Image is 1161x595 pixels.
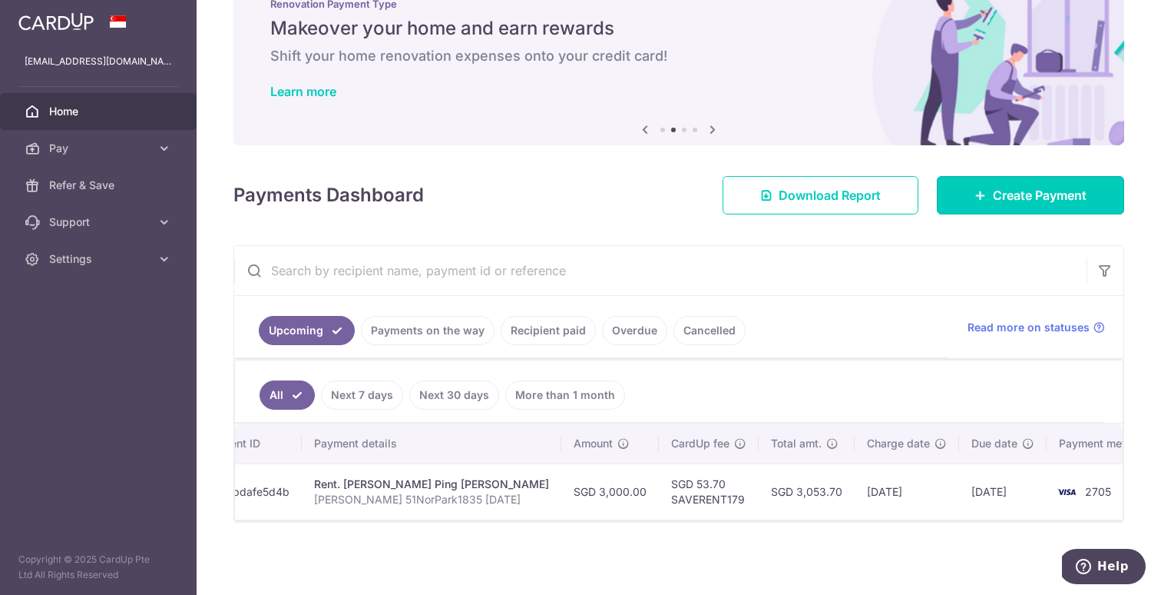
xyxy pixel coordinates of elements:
a: Recipient paid [501,316,596,345]
span: Total amt. [771,436,822,451]
th: Payment ID [190,424,302,464]
a: Payments on the way [361,316,495,345]
img: Bank Card [1051,483,1082,501]
p: [EMAIL_ADDRESS][DOMAIN_NAME] [25,54,172,69]
a: Download Report [723,176,918,214]
img: CardUp [18,12,94,31]
td: [DATE] [959,464,1047,520]
p: [PERSON_NAME] 51NorPark1835 [DATE] [314,492,549,507]
a: Create Payment [937,176,1124,214]
iframe: Opens a widget where you can find more information [1062,549,1146,587]
td: txn_efbdafe5d4b [190,464,302,520]
span: 2705 [1085,485,1111,498]
a: Learn more [270,84,336,99]
td: SGD 3,053.70 [759,464,855,520]
span: Due date [971,436,1017,451]
a: Next 7 days [321,381,403,410]
input: Search by recipient name, payment id or reference [234,246,1087,295]
div: Rent. [PERSON_NAME] Ping [PERSON_NAME] [314,477,549,492]
td: SGD 3,000.00 [561,464,659,520]
h6: Shift your home renovation expenses onto your credit card! [270,47,1087,65]
td: SGD 53.70 SAVERENT179 [659,464,759,520]
span: Home [49,104,150,119]
a: More than 1 month [505,381,625,410]
h5: Makeover your home and earn rewards [270,16,1087,41]
span: Support [49,214,150,230]
a: Upcoming [259,316,355,345]
span: CardUp fee [671,436,729,451]
span: Charge date [867,436,930,451]
span: Download Report [779,186,881,204]
span: Refer & Save [49,178,150,193]
a: All [260,381,315,410]
a: Read more on statuses [968,320,1105,335]
span: Amount [574,436,613,451]
span: Settings [49,251,150,267]
span: Read more on statuses [968,320,1090,335]
a: Next 30 days [409,381,499,410]
a: Overdue [602,316,667,345]
span: Pay [49,141,150,156]
td: [DATE] [855,464,959,520]
h4: Payments Dashboard [233,181,424,209]
a: Cancelled [673,316,746,345]
span: Create Payment [993,186,1087,204]
th: Payment details [302,424,561,464]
